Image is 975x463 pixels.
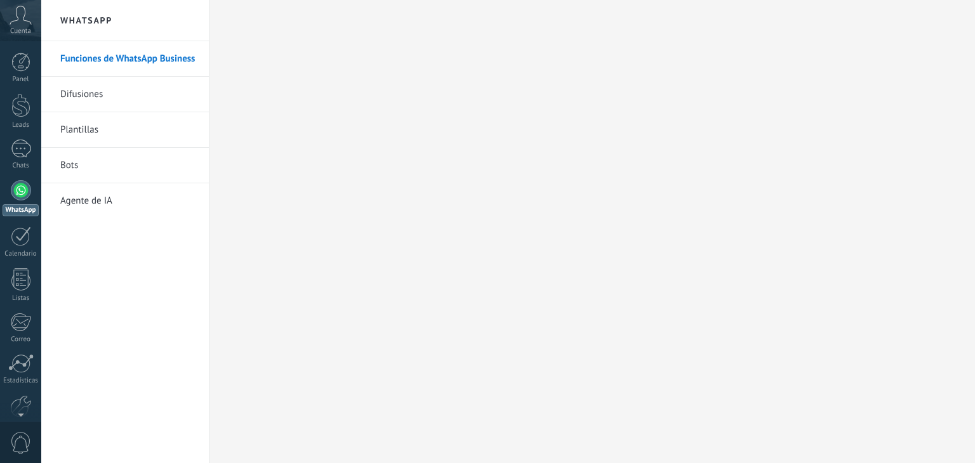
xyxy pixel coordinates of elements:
a: Agente de IA [60,183,196,219]
li: Funciones de WhatsApp Business [41,41,209,77]
div: Estadísticas [3,377,39,385]
li: Difusiones [41,77,209,112]
li: Plantillas [41,112,209,148]
li: Agente de IA [41,183,209,218]
div: Leads [3,121,39,129]
a: Plantillas [60,112,196,148]
a: Funciones de WhatsApp Business [60,41,196,77]
a: Difusiones [60,77,196,112]
div: Chats [3,162,39,170]
div: Panel [3,75,39,84]
a: Bots [60,148,196,183]
div: Calendario [3,250,39,258]
div: Correo [3,336,39,344]
div: WhatsApp [3,204,39,216]
div: Listas [3,294,39,303]
li: Bots [41,148,209,183]
span: Cuenta [10,27,31,36]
